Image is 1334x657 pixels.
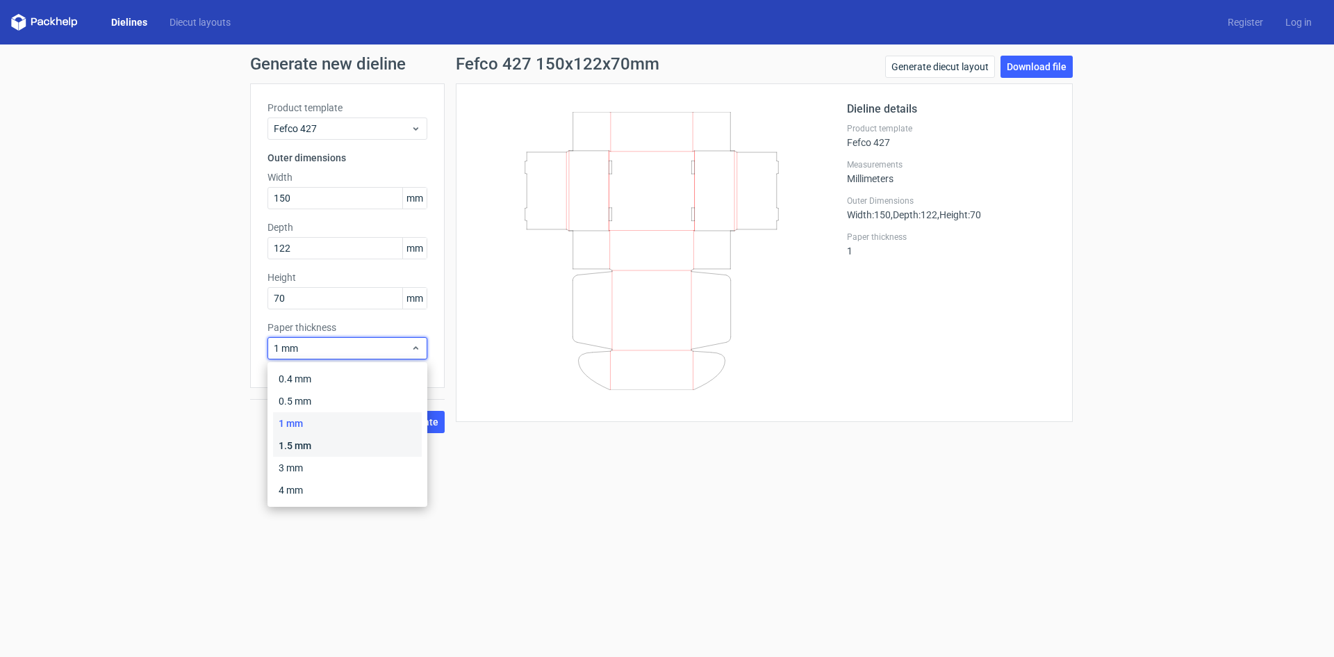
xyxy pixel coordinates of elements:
a: Download file [1000,56,1073,78]
div: 1 mm [273,412,422,435]
label: Product template [847,123,1055,134]
label: Paper thickness [847,232,1055,243]
div: 0.5 mm [273,390,422,412]
label: Depth [267,220,427,234]
span: mm [402,288,427,309]
div: Fefco 427 [847,123,1055,148]
label: Product template [267,101,427,115]
div: 1 [847,232,1055,257]
a: Register [1217,15,1274,29]
a: Dielines [100,15,158,29]
label: Width [267,170,427,184]
span: mm [402,188,427,209]
a: Generate diecut layout [885,56,995,78]
div: 0.4 mm [273,368,422,390]
div: Millimeters [847,159,1055,184]
h2: Dieline details [847,101,1055,117]
label: Measurements [847,159,1055,170]
a: Diecut layouts [158,15,242,29]
div: 1.5 mm [273,435,422,457]
span: , Height : 70 [937,209,981,220]
label: Height [267,270,427,284]
h1: Generate new dieline [250,56,1084,72]
div: 3 mm [273,457,422,479]
span: mm [402,238,427,259]
span: Width : 150 [847,209,891,220]
label: Paper thickness [267,321,427,334]
label: Outer Dimensions [847,195,1055,206]
a: Log in [1274,15,1323,29]
span: 1 mm [274,341,411,355]
span: , Depth : 122 [891,209,937,220]
div: 4 mm [273,479,422,501]
h3: Outer dimensions [267,151,427,165]
h1: Fefco 427 150x122x70mm [456,56,659,72]
span: Fefco 427 [274,122,411,136]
